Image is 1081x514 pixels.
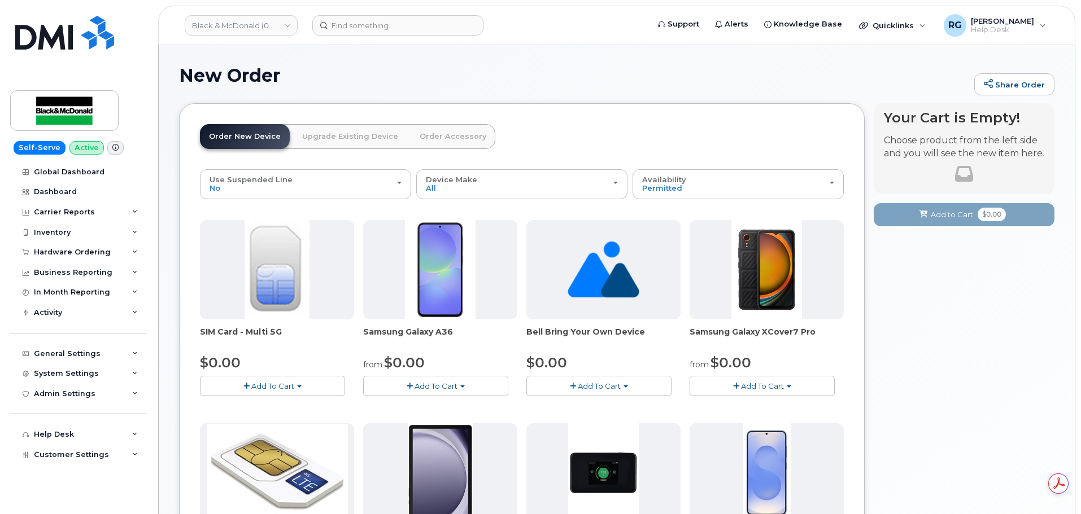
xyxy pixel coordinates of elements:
[731,220,803,319] img: phone23879.JPG
[711,354,751,371] span: $0.00
[526,376,672,396] button: Add To Cart
[642,183,682,192] span: Permitted
[179,65,969,85] h1: New Order
[884,134,1044,160] p: Choose product from the left side and you will see the new item here.
[210,175,293,184] span: Use Suspended Line
[200,354,241,371] span: $0.00
[874,203,1054,226] button: Add to Cart $0.00
[931,209,973,220] span: Add to Cart
[251,381,294,390] span: Add To Cart
[411,124,495,149] a: Order Accessory
[200,326,354,349] div: SIM Card - Multi 5G
[974,73,1054,96] a: Share Order
[690,359,709,370] small: from
[363,376,508,396] button: Add To Cart
[978,208,1006,221] span: $0.00
[526,326,681,349] div: Bell Bring Your Own Device
[741,381,784,390] span: Add To Cart
[405,220,476,319] img: phone23886.JPG
[578,381,621,390] span: Add To Cart
[416,169,627,199] button: Device Make All
[568,220,639,319] img: no_image_found-2caef05468ed5679b831cfe6fc140e25e0c280774317ffc20a367ab7fd17291e.png
[200,124,290,149] a: Order New Device
[426,183,436,192] span: All
[633,169,844,199] button: Availability Permitted
[884,110,1044,125] h4: Your Cart is Empty!
[210,183,220,192] span: No
[690,326,844,349] div: Samsung Galaxy XCover7 Pro
[363,359,382,370] small: from
[690,376,835,396] button: Add To Cart
[526,354,567,371] span: $0.00
[200,376,345,396] button: Add To Cart
[384,354,425,371] span: $0.00
[245,220,309,319] img: 00D627D4-43E9-49B7-A367-2C99342E128C.jpg
[363,326,517,349] div: Samsung Galaxy A36
[642,175,686,184] span: Availability
[426,175,477,184] span: Device Make
[293,124,407,149] a: Upgrade Existing Device
[415,381,457,390] span: Add To Cart
[200,169,411,199] button: Use Suspended Line No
